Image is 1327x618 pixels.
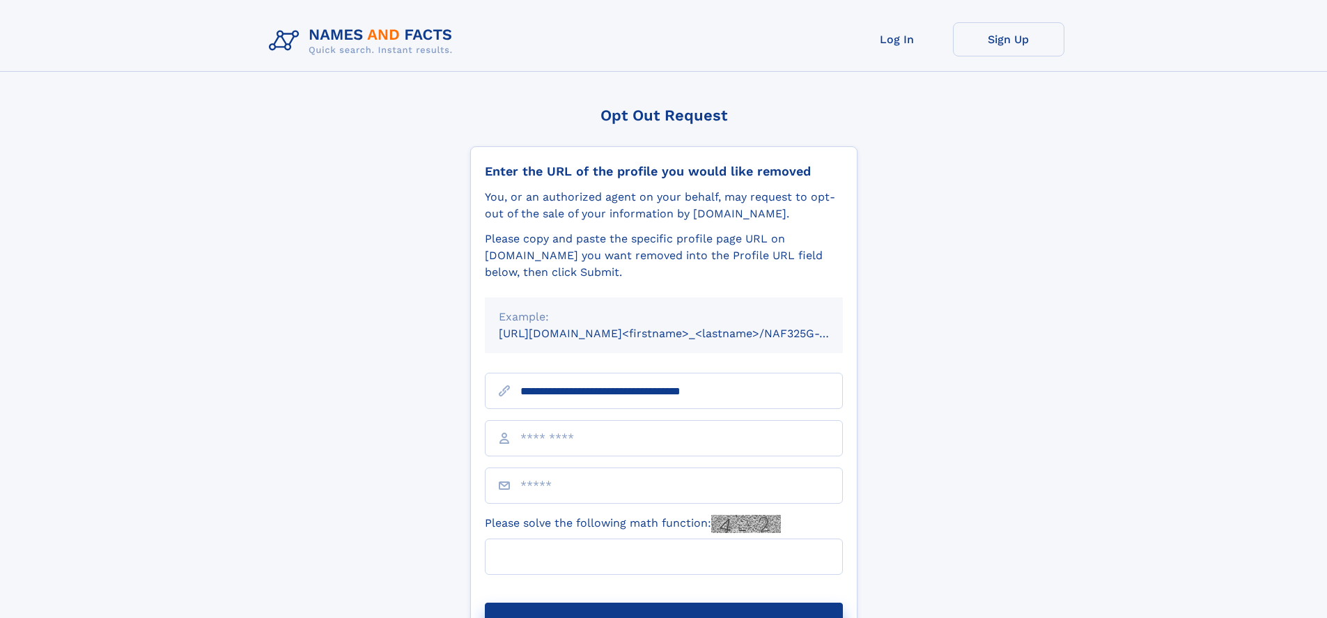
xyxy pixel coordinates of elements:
div: Please copy and paste the specific profile page URL on [DOMAIN_NAME] you want removed into the Pr... [485,231,843,281]
label: Please solve the following math function: [485,515,781,533]
div: Opt Out Request [470,107,857,124]
small: [URL][DOMAIN_NAME]<firstname>_<lastname>/NAF325G-xxxxxxxx [499,327,869,340]
a: Sign Up [953,22,1064,56]
div: You, or an authorized agent on your behalf, may request to opt-out of the sale of your informatio... [485,189,843,222]
img: Logo Names and Facts [263,22,464,60]
div: Example: [499,309,829,325]
div: Enter the URL of the profile you would like removed [485,164,843,179]
a: Log In [841,22,953,56]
